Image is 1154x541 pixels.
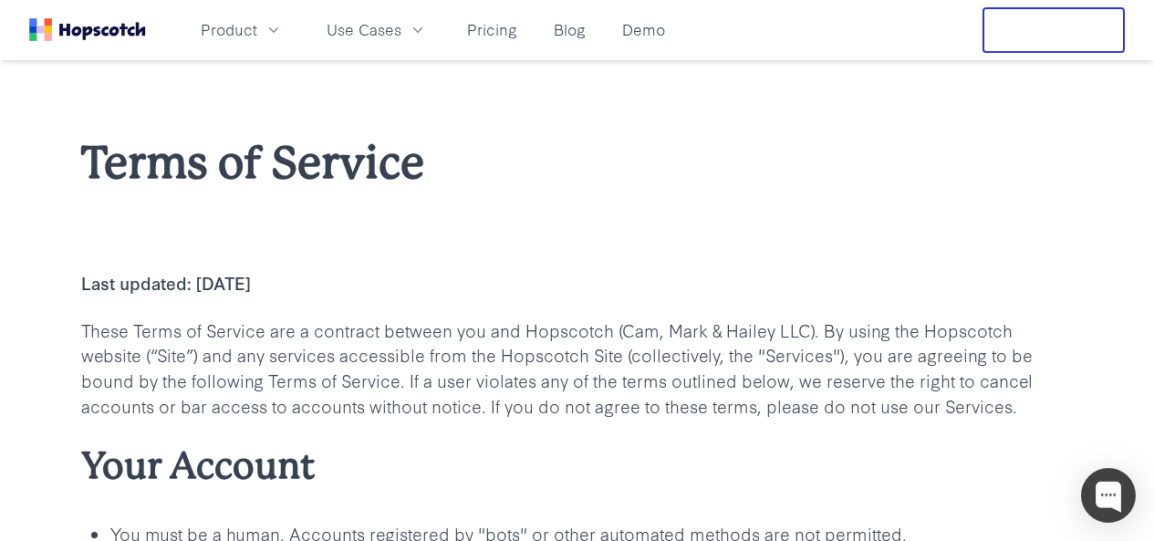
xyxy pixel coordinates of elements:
p: These Terms of Service are a contract between you and Hopscotch (Cam, Mark & Hailey LLC). By usin... [81,317,1074,420]
h2: Your Account [81,441,1074,491]
span: Use Cases [327,18,401,41]
b: Last updated: [DATE] [81,270,251,295]
button: Use Cases [316,15,438,45]
a: Demo [615,15,672,45]
a: Pricing [460,15,525,45]
p: ‍ [81,223,1074,248]
button: Free Trial [982,7,1125,53]
h1: Terms of Service [81,133,1074,193]
a: Blog [546,15,593,45]
button: Product [190,15,294,45]
a: Home [29,18,146,41]
span: Product [201,18,257,41]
